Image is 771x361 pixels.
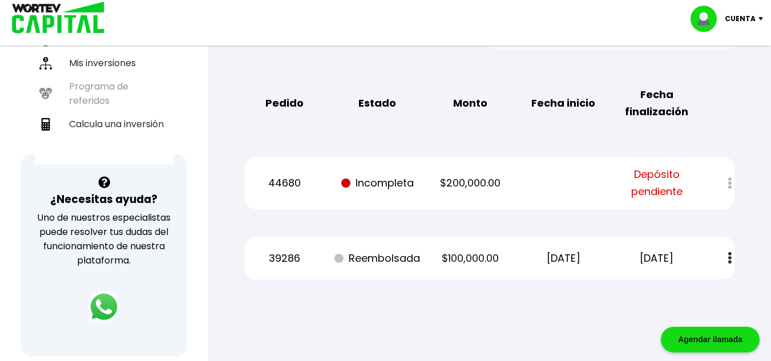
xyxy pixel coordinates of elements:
p: Uno de nuestros especialistas puede resolver tus dudas del funcionamiento de nuestra plataforma. [35,210,172,267]
p: Incompleta [338,175,417,192]
b: Fecha inicio [531,95,595,112]
b: Estado [358,95,396,112]
a: Calcula una inversión [35,112,173,136]
p: $100,000.00 [431,250,510,267]
p: Cuenta [725,10,756,27]
h3: ¿Necesitas ayuda? [50,191,158,208]
img: icon-down [756,17,771,21]
img: calculadora-icon.17d418c4.svg [39,118,52,131]
p: Reembolsada [338,250,417,267]
img: profile-image [691,6,725,32]
b: Monto [453,95,487,112]
p: [DATE] [617,250,696,267]
img: logos_whatsapp-icon.242b2217.svg [88,291,120,323]
p: 44680 [245,175,324,192]
p: [DATE] [524,250,603,267]
img: inversiones-icon.6695dc30.svg [39,57,52,70]
span: Depósito pendiente [617,166,696,200]
a: Mis inversiones [35,51,173,75]
p: $200,000.00 [431,175,510,192]
b: Fecha finalización [617,86,696,120]
b: Pedido [265,95,304,112]
div: Agendar llamada [661,327,760,352]
p: 39286 [245,250,324,267]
